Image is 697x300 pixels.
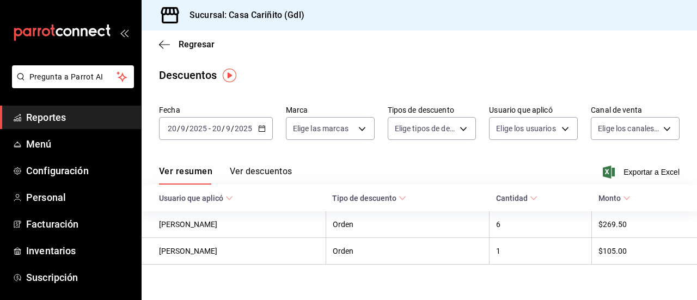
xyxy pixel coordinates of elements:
span: Personal [26,190,132,205]
span: Menú [26,137,132,151]
span: Usuario que aplicó [159,194,233,203]
label: Usuario que aplicó [489,106,578,114]
span: Configuración [26,163,132,178]
button: Regresar [159,39,215,50]
span: / [231,124,234,133]
th: [PERSON_NAME] [142,211,326,238]
button: Ver resumen [159,166,212,185]
span: / [222,124,225,133]
span: Pregunta a Parrot AI [29,71,117,83]
th: Orden [326,211,490,238]
th: 6 [490,211,592,238]
span: Tipo de descuento [332,194,406,203]
button: open_drawer_menu [120,28,129,37]
h3: Sucursal: Casa Cariñito (Gdl) [181,9,304,22]
img: Tooltip marker [223,69,236,82]
label: Marca [286,106,375,114]
span: Cantidad [496,194,537,203]
div: navigation tabs [159,166,292,185]
div: Descuentos [159,67,217,83]
span: Regresar [179,39,215,50]
span: Facturación [26,217,132,231]
button: Exportar a Excel [605,166,680,179]
input: -- [167,124,177,133]
input: -- [212,124,222,133]
span: / [177,124,180,133]
label: Canal de venta [591,106,680,114]
span: Suscripción [26,270,132,285]
span: Elige tipos de descuento [395,123,456,134]
span: Monto [598,194,631,203]
input: -- [225,124,231,133]
button: Pregunta a Parrot AI [12,65,134,88]
span: - [209,124,211,133]
a: Pregunta a Parrot AI [8,79,134,90]
th: 1 [490,238,592,265]
th: [PERSON_NAME] [142,238,326,265]
button: Ver descuentos [230,166,292,185]
span: Elige las marcas [293,123,348,134]
label: Fecha [159,106,273,114]
input: ---- [189,124,207,133]
span: Reportes [26,110,132,125]
input: ---- [234,124,253,133]
th: Orden [326,238,490,265]
label: Tipos de descuento [388,106,476,114]
span: Inventarios [26,243,132,258]
span: Elige los canales de venta [598,123,659,134]
input: -- [180,124,186,133]
span: Elige los usuarios [496,123,555,134]
span: / [186,124,189,133]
